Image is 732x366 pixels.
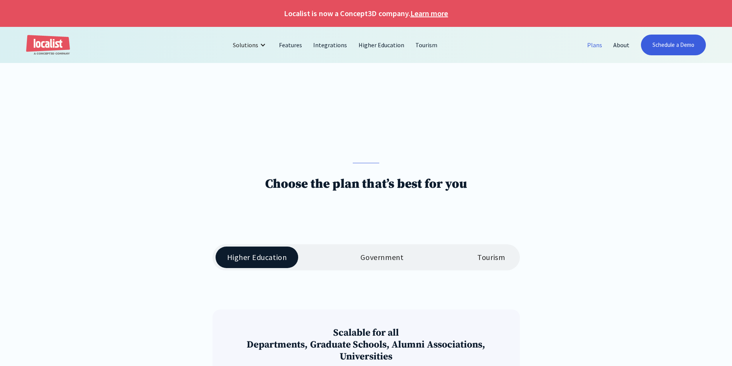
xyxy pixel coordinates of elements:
a: Learn more [410,8,448,19]
div: Solutions [233,40,258,50]
a: Plans [582,36,608,54]
h3: Scalable for all Departments, Graduate Schools, Alumni Associations, Universities [226,327,507,363]
div: Tourism [477,253,505,262]
div: Solutions [227,36,274,54]
a: Integrations [308,36,353,54]
div: Higher Education [227,253,287,262]
h1: Choose the plan that’s best for you [265,176,467,192]
a: About [608,36,635,54]
div: Government [360,253,403,262]
a: Features [274,36,308,54]
a: Tourism [410,36,443,54]
a: Higher Education [353,36,410,54]
a: Schedule a Demo [641,35,706,55]
a: home [26,35,70,55]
